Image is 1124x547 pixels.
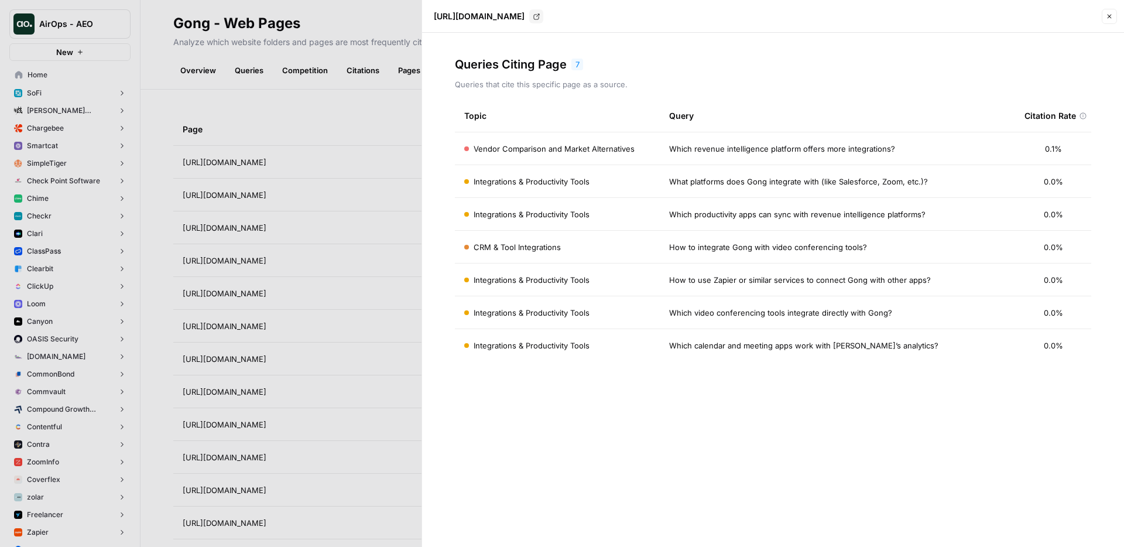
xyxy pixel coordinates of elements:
[474,274,590,286] span: Integrations & Productivity Tools
[1044,241,1063,253] span: 0.0%
[669,241,867,253] span: How to integrate Gong with video conferencing tools?
[1024,110,1076,122] span: Citation Rate
[1044,208,1063,220] span: 0.0%
[434,11,525,22] p: [URL][DOMAIN_NAME]
[455,56,567,73] h3: Queries Citing Page
[669,176,928,187] span: What platforms does Gong integrate with (like Salesforce, Zoom, etc.)?
[1044,340,1063,351] span: 0.0%
[669,100,1006,132] div: Query
[529,9,543,23] a: Go to page https://help.gong.io/docs/web-conferencing-integrations
[464,100,486,132] div: Topic
[669,274,931,286] span: How to use Zapier or similar services to connect Gong with other apps?
[474,241,561,253] span: CRM & Tool Integrations
[571,59,583,70] div: 7
[474,340,590,351] span: Integrations & Productivity Tools
[474,307,590,319] span: Integrations & Productivity Tools
[669,340,938,351] span: Which calendar and meeting apps work with [PERSON_NAME]’s analytics?
[669,307,892,319] span: Which video conferencing tools integrate directly with Gong?
[474,176,590,187] span: Integrations & Productivity Tools
[1044,176,1063,187] span: 0.0%
[455,78,1091,90] p: Queries that cite this specific page as a source.
[669,208,926,220] span: Which productivity apps can sync with revenue intelligence platforms?
[474,208,590,220] span: Integrations & Productivity Tools
[1044,307,1063,319] span: 0.0%
[669,143,895,155] span: Which revenue intelligence platform offers more integrations?
[474,143,635,155] span: Vendor Comparison and Market Alternatives
[1044,274,1063,286] span: 0.0%
[1045,143,1062,155] span: 0.1%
